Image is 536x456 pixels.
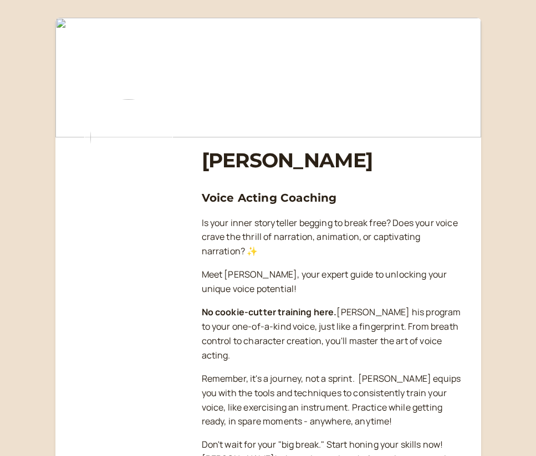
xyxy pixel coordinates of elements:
[202,268,463,296] p: Meet [PERSON_NAME], your expert guide to unlocking your unique voice potential!
[202,148,463,172] h1: [PERSON_NAME]
[202,189,463,207] h3: Voice Acting Coaching
[202,372,463,429] p: Remember, it's a journey, not a sprint. ‍ [PERSON_NAME] equips you with the tools and techniques ...
[202,305,463,363] p: [PERSON_NAME] his program to your one-of-a-kind voice, just like a fingerprint. From breath contr...
[202,216,463,259] p: Is your inner storyteller begging to break free? Does your voice crave the thrill of narration, a...
[202,306,337,318] strong: No cookie-cutter training here.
